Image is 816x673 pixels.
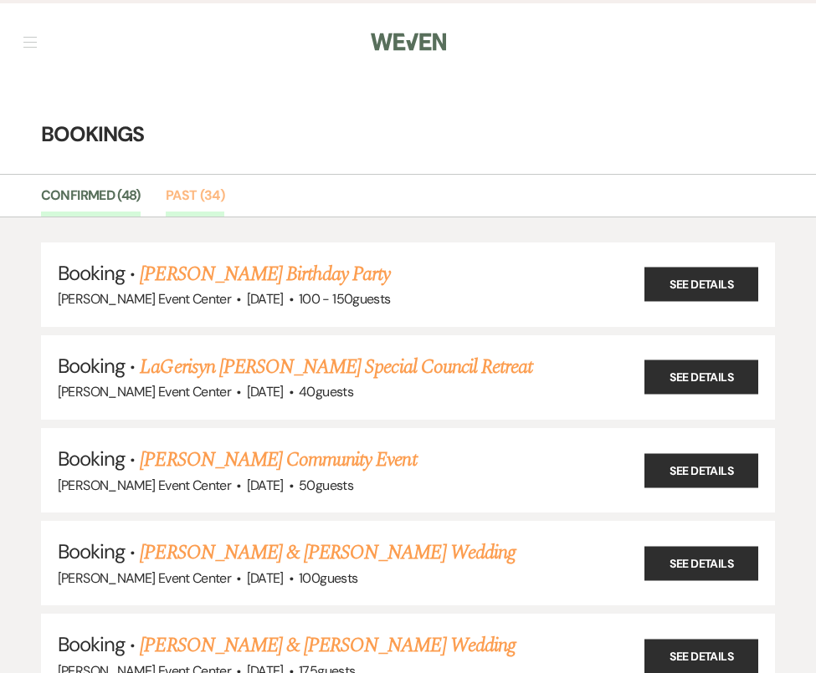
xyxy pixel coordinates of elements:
a: See Details [644,639,758,673]
a: Past (34) [166,185,224,217]
a: Confirmed (48) [41,185,141,217]
img: Weven Logo [371,24,446,59]
span: 100 guests [299,569,357,587]
a: [PERSON_NAME] Community Event [140,445,416,475]
span: 100 - 150 guests [299,290,390,308]
span: [DATE] [247,477,284,494]
a: See Details [644,268,758,302]
span: Booking [58,353,125,379]
a: [PERSON_NAME] & [PERSON_NAME] Wedding [140,538,515,568]
a: See Details [644,453,758,487]
span: [PERSON_NAME] Event Center [58,290,231,308]
a: See Details [644,360,758,395]
a: See Details [644,546,758,580]
a: [PERSON_NAME] Birthday Party [140,259,390,289]
a: LaGerisyn [PERSON_NAME] Special Council Retreat [140,352,532,382]
span: 40 guests [299,383,353,400]
span: [DATE] [247,383,284,400]
span: [PERSON_NAME] Event Center [58,477,231,494]
span: [DATE] [247,569,284,587]
span: [PERSON_NAME] Event Center [58,569,231,587]
span: Booking [58,538,125,564]
span: Booking [58,260,125,286]
a: [PERSON_NAME] & [PERSON_NAME] Wedding [140,630,515,660]
span: 50 guests [299,477,353,494]
span: [DATE] [247,290,284,308]
span: Booking [58,446,125,472]
span: [PERSON_NAME] Event Center [58,383,231,400]
span: Booking [58,631,125,657]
